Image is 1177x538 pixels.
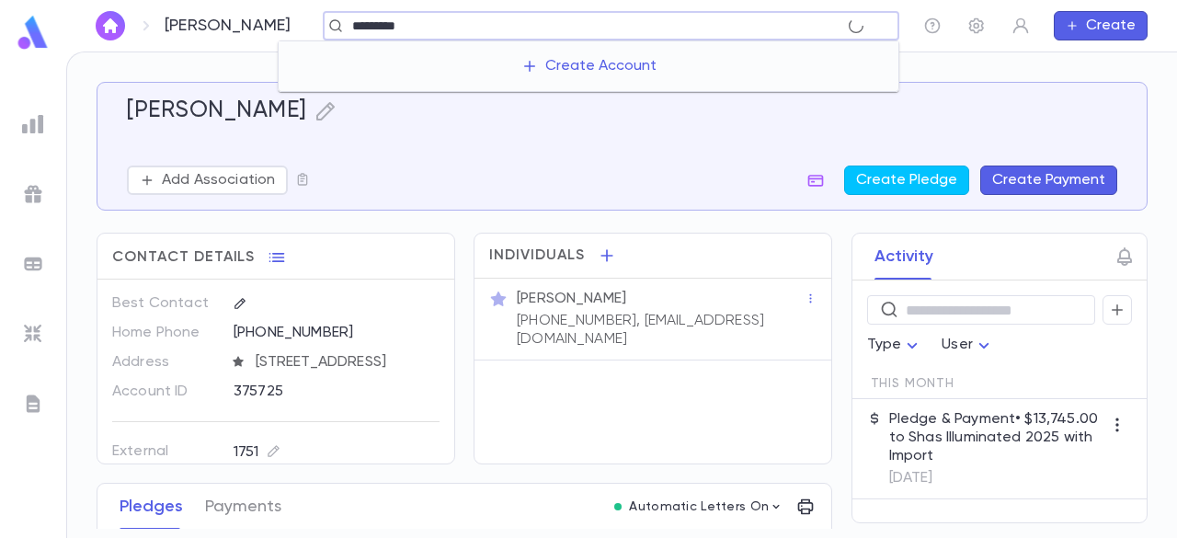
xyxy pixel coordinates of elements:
[22,253,44,275] img: batches_grey.339ca447c9d9533ef1741baa751efc33.svg
[844,166,969,195] button: Create Pledge
[15,15,51,51] img: logo
[234,377,400,405] div: 375725
[871,376,954,391] span: This Month
[629,499,769,514] p: Automatic Letters On
[517,290,626,308] p: [PERSON_NAME]
[112,437,218,479] p: External Account ID
[942,327,995,363] div: User
[205,484,281,530] button: Payments
[867,327,924,363] div: Type
[112,377,218,406] p: Account ID
[120,484,183,530] button: Pledges
[517,312,805,349] p: [PHONE_NUMBER], [EMAIL_ADDRESS][DOMAIN_NAME]
[248,353,441,372] span: [STREET_ADDRESS]
[889,469,1103,487] p: [DATE]
[22,393,44,415] img: letters_grey.7941b92b52307dd3b8a917253454ce1c.svg
[889,410,1103,465] p: Pledge & Payment • $13,745.00 to Shas Illuminated 2025 with Import
[162,171,275,189] p: Add Association
[22,183,44,205] img: campaigns_grey.99e729a5f7ee94e3726e6486bddda8f1.svg
[234,318,440,346] div: [PHONE_NUMBER]
[22,113,44,135] img: reports_grey.c525e4749d1bce6a11f5fe2a8de1b229.svg
[489,246,585,265] span: Individuals
[234,441,280,464] div: 1751
[99,18,121,33] img: home_white.a664292cf8c1dea59945f0da9f25487c.svg
[112,318,218,348] p: Home Phone
[607,494,791,520] button: Automatic Letters On
[22,323,44,345] img: imports_grey.530a8a0e642e233f2baf0ef88e8c9fcb.svg
[942,338,973,352] span: User
[127,166,288,195] button: Add Association
[980,166,1117,195] button: Create Payment
[507,49,671,84] button: Create Account
[112,289,218,318] p: Best Contact
[1054,11,1148,40] button: Create
[867,338,902,352] span: Type
[112,348,218,377] p: Address
[165,16,291,36] p: [PERSON_NAME]
[127,97,307,125] h5: [PERSON_NAME]
[112,248,255,267] span: Contact Details
[874,234,933,280] button: Activity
